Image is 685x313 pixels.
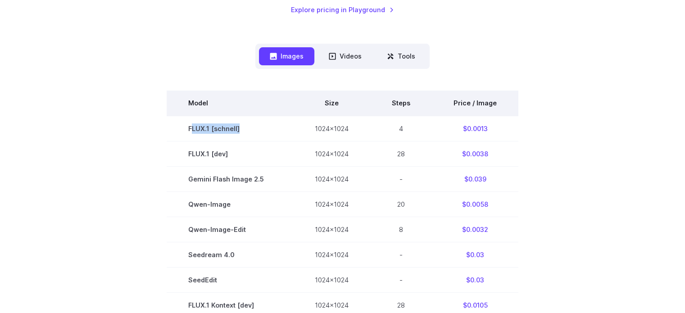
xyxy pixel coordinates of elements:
[167,217,293,242] td: Qwen-Image-Edit
[293,141,370,166] td: 1024x1024
[167,116,293,141] td: FLUX.1 [schnell]
[370,191,432,217] td: 20
[167,91,293,116] th: Model
[188,174,272,184] span: Gemini Flash Image 2.5
[432,116,518,141] td: $0.0013
[293,267,370,292] td: 1024x1024
[370,116,432,141] td: 4
[432,217,518,242] td: $0.0032
[432,166,518,191] td: $0.039
[432,191,518,217] td: $0.0058
[291,5,394,15] a: Explore pricing in Playground
[293,116,370,141] td: 1024x1024
[370,141,432,166] td: 28
[293,191,370,217] td: 1024x1024
[318,47,372,65] button: Videos
[376,47,426,65] button: Tools
[432,267,518,292] td: $0.03
[370,242,432,267] td: -
[293,242,370,267] td: 1024x1024
[370,267,432,292] td: -
[293,217,370,242] td: 1024x1024
[167,191,293,217] td: Qwen-Image
[293,166,370,191] td: 1024x1024
[167,267,293,292] td: SeedEdit
[167,242,293,267] td: Seedream 4.0
[432,91,518,116] th: Price / Image
[432,141,518,166] td: $0.0038
[167,141,293,166] td: FLUX.1 [dev]
[370,166,432,191] td: -
[293,91,370,116] th: Size
[370,217,432,242] td: 8
[370,91,432,116] th: Steps
[259,47,314,65] button: Images
[432,242,518,267] td: $0.03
